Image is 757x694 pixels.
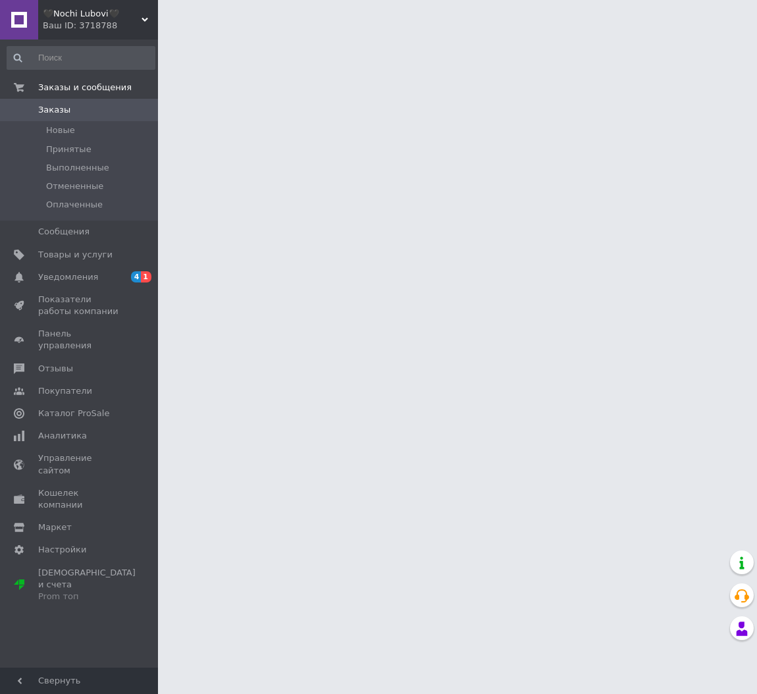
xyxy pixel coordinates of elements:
[38,82,132,93] span: Заказы и сообщения
[38,430,87,442] span: Аналитика
[46,144,91,155] span: Принятые
[43,20,158,32] div: Ваш ID: 3718788
[38,408,109,419] span: Каталог ProSale
[38,487,122,511] span: Кошелек компании
[38,591,136,602] div: Prom топ
[38,363,73,375] span: Отзывы
[38,567,136,603] span: [DEMOGRAPHIC_DATA] и счета
[46,199,103,211] span: Оплаченные
[38,104,70,116] span: Заказы
[38,521,72,533] span: Маркет
[38,385,92,397] span: Покупатели
[46,124,75,136] span: Новые
[38,271,98,283] span: Уведомления
[38,328,122,352] span: Панель управления
[38,544,86,556] span: Настройки
[38,294,122,317] span: Показатели работы компании
[43,8,142,20] span: 🖤Nochi Lubovi🖤
[38,452,122,476] span: Управление сайтом
[38,226,90,238] span: Сообщения
[7,46,155,70] input: Поиск
[141,271,151,282] span: 1
[46,162,109,174] span: Выполненные
[131,271,142,282] span: 4
[46,180,103,192] span: Отмененные
[38,249,113,261] span: Товары и услуги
